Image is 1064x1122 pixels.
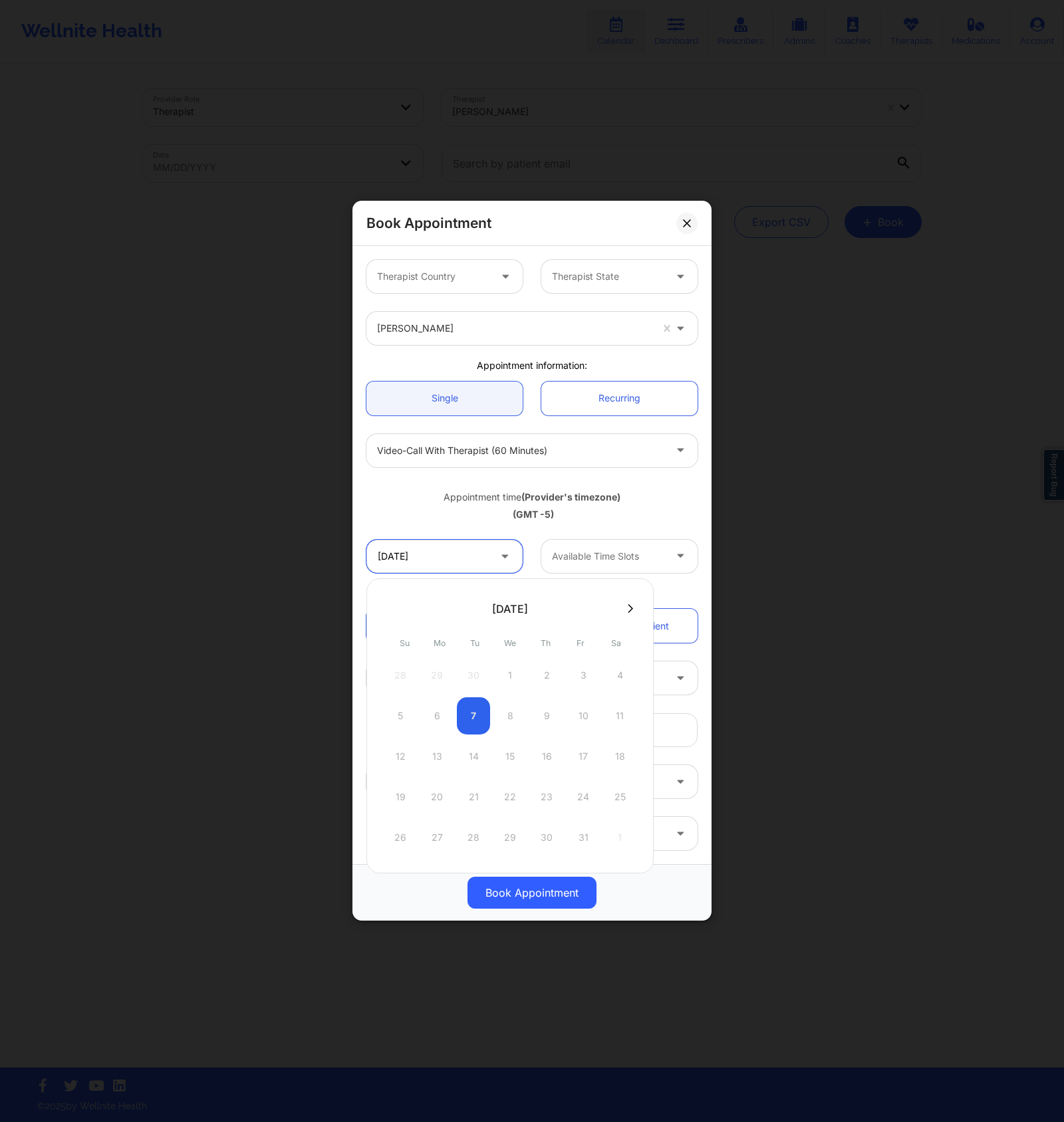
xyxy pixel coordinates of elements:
abbr: Sunday [400,638,410,648]
div: [DATE] [492,602,528,616]
div: (GMT -5) [366,508,698,522]
button: Book Appointment [467,877,597,909]
div: Appointment time [366,491,698,504]
a: Single [366,382,523,415]
abbr: Thursday [541,638,551,648]
abbr: Monday [434,638,446,648]
abbr: Saturday [611,638,621,648]
abbr: Tuesday [470,638,479,648]
div: Patient information: [357,587,707,600]
b: (Provider's timezone) [521,491,620,503]
a: Recurring [541,382,698,415]
input: MM/DD/YYYY [366,540,523,573]
h2: Book Appointment [366,214,491,232]
div: Video-Call with Therapist (60 minutes) [377,434,664,467]
div: [PERSON_NAME] [377,312,651,345]
div: Appointment information: [357,359,707,372]
abbr: Wednesday [504,638,516,648]
abbr: Friday [577,638,585,648]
